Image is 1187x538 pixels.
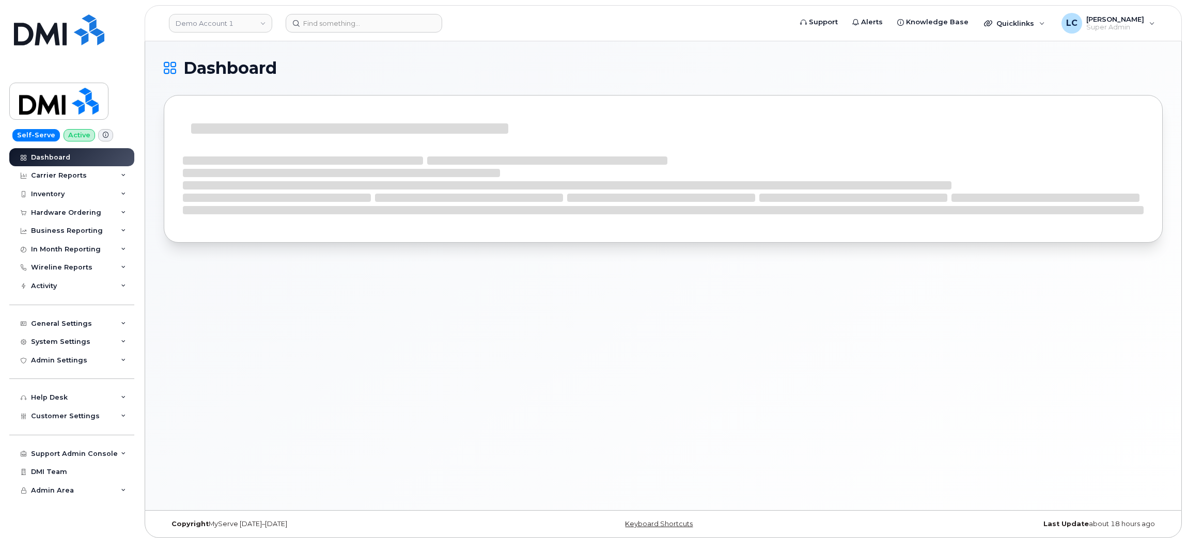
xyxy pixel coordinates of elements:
div: MyServe [DATE]–[DATE] [164,520,497,528]
strong: Copyright [171,520,209,528]
a: Keyboard Shortcuts [625,520,693,528]
strong: Last Update [1043,520,1089,528]
div: about 18 hours ago [830,520,1163,528]
span: Dashboard [183,60,277,76]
